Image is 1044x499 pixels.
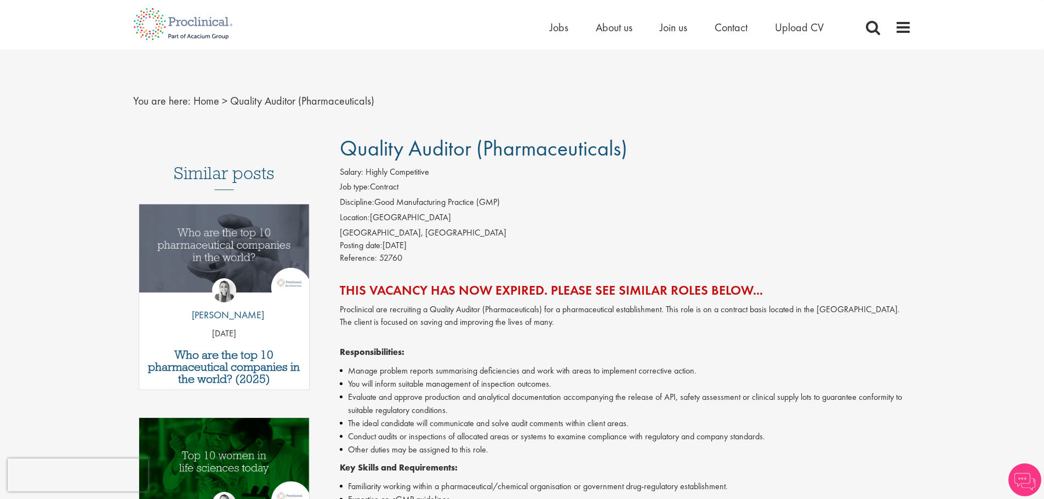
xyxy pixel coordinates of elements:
[139,328,310,340] p: [DATE]
[340,417,911,430] li: The ideal candidate will communicate and solve audit comments within client areas.
[212,278,236,302] img: Hannah Burke
[340,196,374,209] label: Discipline:
[340,211,370,224] label: Location:
[230,94,374,108] span: Quality Auditor (Pharmaceuticals)
[340,346,404,358] strong: Responsibilities:
[379,252,402,263] span: 52760
[340,430,911,443] li: Conduct audits or inspections of allocated areas or systems to examine compliance with regulatory...
[340,211,911,227] li: [GEOGRAPHIC_DATA]
[139,204,310,301] a: Link to a post
[340,303,911,329] p: Proclinical are recruiting a Quality Auditor (Pharmaceuticals) for a pharmaceutical establishment...
[340,391,911,417] li: Evaluate and approve production and analytical documentation accompanying the release of API, saf...
[340,480,911,493] li: Familiarity working within a pharmaceutical/chemical organisation or government drug-regulatory e...
[660,20,687,35] a: Join us
[340,252,377,265] label: Reference:
[340,134,627,162] span: Quality Auditor (Pharmaceuticals)
[222,94,227,108] span: >
[340,443,911,456] li: Other duties may be assigned to this role.
[775,20,824,35] a: Upload CV
[8,458,148,491] iframe: reCAPTCHA
[596,20,632,35] a: About us
[340,227,911,239] div: [GEOGRAPHIC_DATA], [GEOGRAPHIC_DATA]
[340,239,383,251] span: Posting date:
[340,239,911,252] div: [DATE]
[193,94,219,108] a: breadcrumb link
[139,204,310,292] img: Top 10 pharmaceutical companies in the world 2025
[340,283,911,297] h2: This vacancy has now expired. Please see similar roles below...
[340,377,911,391] li: You will inform suitable management of inspection outcomes.
[340,166,363,179] label: Salary:
[145,349,304,385] a: Who are the top 10 pharmaceutical companies in the world? (2025)
[184,278,264,328] a: Hannah Burke [PERSON_NAME]
[184,308,264,322] p: [PERSON_NAME]
[340,181,911,196] li: Contract
[715,20,748,35] a: Contact
[340,462,458,473] strong: Key Skills and Requirements:
[366,166,429,177] span: Highly Competitive
[340,181,370,193] label: Job type:
[340,196,911,211] li: Good Manufacturing Practice (GMP)
[1008,463,1041,496] img: Chatbot
[133,94,191,108] span: You are here:
[174,164,275,190] h3: Similar posts
[340,364,911,377] li: Manage problem reports summarising deficiencies and work with areas to implement corrective action.
[550,20,568,35] a: Jobs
